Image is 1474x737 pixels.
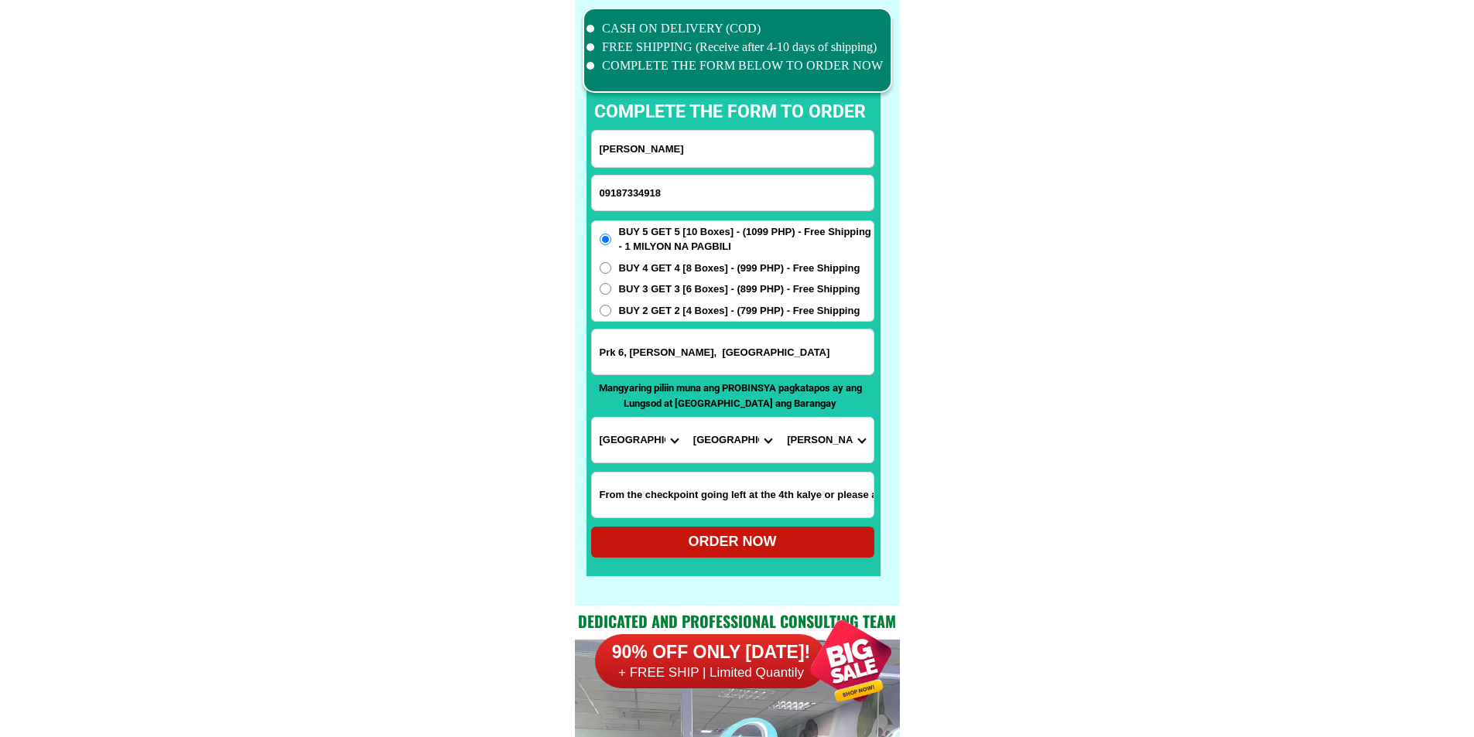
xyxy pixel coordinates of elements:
span: BUY 2 GET 2 [4 Boxes] - (799 PHP) - Free Shipping [619,303,860,319]
h2: Dedicated and professional consulting team [575,609,900,633]
input: Input full_name [592,131,874,167]
input: Input address [592,329,874,374]
select: Select commune [779,418,873,462]
select: Select district [686,418,779,462]
span: BUY 3 GET 3 [6 Boxes] - (899 PHP) - Free Shipping [619,281,860,297]
span: BUY 5 GET 5 [10 Boxes] - (1099 PHP) - Free Shipping - 1 MILYON NA PAGBILI [619,224,874,254]
p: complete the form to order [579,99,881,126]
input: Input phone_number [592,176,874,210]
input: BUY 5 GET 5 [10 Boxes] - (1099 PHP) - Free Shipping - 1 MILYON NA PAGBILI [600,234,611,245]
span: BUY 4 GET 4 [8 Boxes] - (999 PHP) - Free Shipping [619,261,860,276]
h6: + FREE SHIP | Limited Quantily [595,664,827,681]
input: Input LANDMARKOFLOCATION [592,473,874,517]
li: CASH ON DELIVERY (COD) [587,19,884,38]
input: BUY 3 GET 3 [6 Boxes] - (899 PHP) - Free Shipping [600,283,611,295]
select: Select province [592,418,686,462]
input: BUY 4 GET 4 [8 Boxes] - (999 PHP) - Free Shipping [600,262,611,274]
li: FREE SHIPPING (Receive after 4-10 days of shipping) [587,38,884,56]
div: ORDER NOW [591,531,874,552]
input: BUY 2 GET 2 [4 Boxes] - (799 PHP) - Free Shipping [600,305,611,316]
p: Mangyaring piliin muna ang PROBINSYA pagkatapos ay ang Lungsod at [GEOGRAPHIC_DATA] ang Barangay [591,380,870,411]
h6: 90% OFF ONLY [DATE]! [595,641,827,664]
li: COMPLETE THE FORM BELOW TO ORDER NOW [587,56,884,75]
